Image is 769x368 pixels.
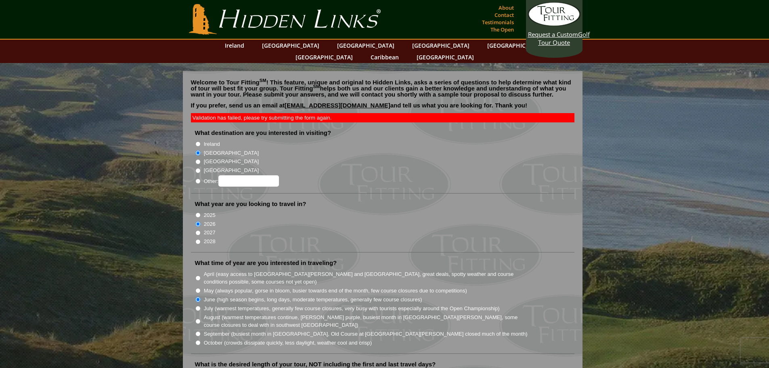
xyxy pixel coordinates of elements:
label: June (high season begins, long days, moderate temperatures, generally few course closures) [204,296,422,304]
label: What destination are you interested in visiting? [195,129,331,137]
div: Validation has failed, please try submitting the form again. [191,113,574,122]
label: Ireland [204,140,220,148]
label: What year are you looking to travel in? [195,200,306,208]
label: May (always popular, gorse in bloom, busier towards end of the month, few course closures due to ... [204,287,467,295]
a: Ireland [221,40,248,51]
a: [GEOGRAPHIC_DATA] [413,51,478,63]
label: April (easy access to [GEOGRAPHIC_DATA][PERSON_NAME] and [GEOGRAPHIC_DATA], great deals, spotty w... [204,270,528,286]
a: Contact [492,9,516,21]
a: [GEOGRAPHIC_DATA] [483,40,549,51]
p: Welcome to Tour Fitting ! This feature, unique and original to Hidden Links, asks a series of que... [191,79,574,97]
a: Caribbean [367,51,403,63]
label: [GEOGRAPHIC_DATA] [204,166,259,175]
a: [GEOGRAPHIC_DATA] [258,40,323,51]
a: [GEOGRAPHIC_DATA] [333,40,398,51]
label: [GEOGRAPHIC_DATA] [204,158,259,166]
label: [GEOGRAPHIC_DATA] [204,149,259,157]
label: 2027 [204,229,216,237]
a: [GEOGRAPHIC_DATA] [408,40,474,51]
a: [EMAIL_ADDRESS][DOMAIN_NAME] [285,102,390,109]
input: Other: [218,175,279,187]
label: 2026 [204,220,216,228]
a: The Open [488,24,516,35]
label: What time of year are you interested in traveling? [195,259,337,267]
label: 2028 [204,238,216,246]
a: Testimonials [480,17,516,28]
label: August (warmest temperatures continue, [PERSON_NAME] purple, busiest month in [GEOGRAPHIC_DATA][P... [204,313,528,329]
label: 2025 [204,211,216,219]
label: July (warmest temperatures, generally few course closures, very busy with tourists especially aro... [204,305,500,313]
sup: SM [313,84,320,89]
label: September (busiest month in [GEOGRAPHIC_DATA], Old Course at [GEOGRAPHIC_DATA][PERSON_NAME] close... [204,330,528,338]
label: Other: [204,175,279,187]
span: Request a Custom [528,30,578,38]
a: Request a CustomGolf Tour Quote [528,2,580,46]
a: About [497,2,516,13]
label: October (crowds dissipate quickly, less daylight, weather cool and crisp) [204,339,372,347]
a: [GEOGRAPHIC_DATA] [291,51,357,63]
sup: SM [260,78,266,83]
p: If you prefer, send us an email at and tell us what you are looking for. Thank you! [191,102,574,114]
